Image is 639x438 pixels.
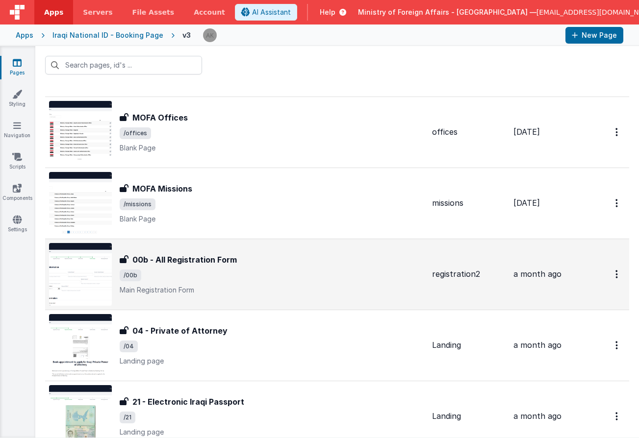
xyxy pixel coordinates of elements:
span: AI Assistant [252,7,291,17]
p: Main Registration Form [120,285,424,295]
div: Landing [432,340,506,351]
span: Ministry of Foreign Affairs - [GEOGRAPHIC_DATA] — [358,7,537,17]
h3: MOFA Offices [132,112,188,123]
div: offices [432,126,506,138]
span: /missions [120,198,155,210]
div: missions [432,197,506,209]
button: AI Assistant [235,4,297,21]
h3: MOFA Missions [132,183,192,195]
span: a month ago [513,340,562,350]
p: Landing page [120,427,424,437]
button: Options [610,193,625,213]
h3: 04 - Private of Attorney [132,325,228,337]
h3: 21 - Electronic Iraqi Passport [132,396,244,408]
span: a month ago [513,269,562,279]
span: Apps [44,7,63,17]
img: 1f6063d0be199a6b217d3045d703aa70 [203,28,217,42]
span: File Assets [132,7,175,17]
button: New Page [565,27,623,44]
button: Options [610,335,625,355]
span: Servers [83,7,112,17]
span: [DATE] [513,127,540,137]
span: a month ago [513,411,562,421]
p: Landing page [120,356,424,366]
input: Search pages, id's ... [45,56,202,74]
div: v3 [182,30,195,40]
button: Options [610,264,625,284]
span: [DATE] [513,198,540,208]
button: Options [610,406,625,426]
span: /21 [120,412,135,423]
span: /offices [120,127,151,139]
div: Iraqi National ID - Booking Page [52,30,163,40]
p: Blank Page [120,143,424,153]
span: /00b [120,269,141,281]
div: registration2 [432,268,506,280]
button: Options [610,122,625,142]
div: Landing [432,411,506,422]
p: Blank Page [120,214,424,224]
span: Help [320,7,335,17]
h3: 00b - All Registration Form [132,254,237,266]
span: /04 [120,341,138,352]
div: Apps [16,30,33,40]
